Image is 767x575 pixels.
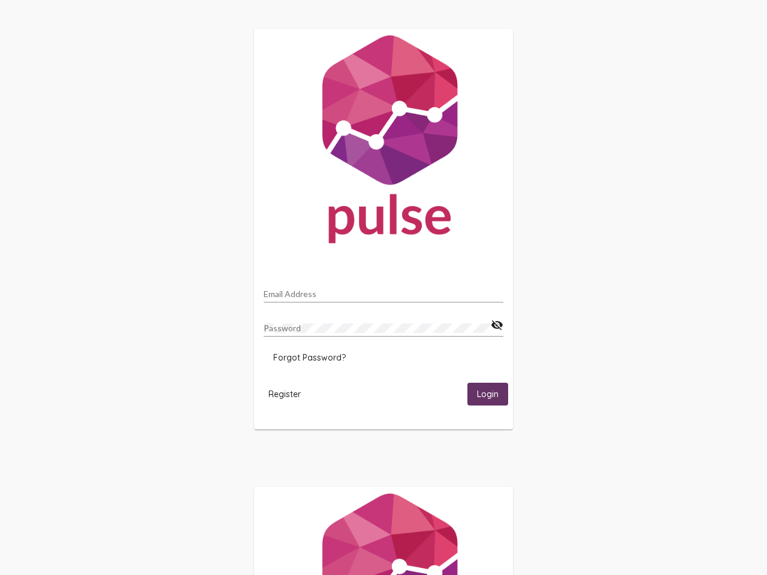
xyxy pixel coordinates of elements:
button: Forgot Password? [264,347,355,368]
button: Login [467,383,508,405]
span: Forgot Password? [273,352,346,363]
img: Pulse For Good Logo [254,29,513,255]
mat-icon: visibility_off [491,318,503,332]
span: Register [268,389,301,400]
button: Register [259,383,310,405]
span: Login [477,389,499,400]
